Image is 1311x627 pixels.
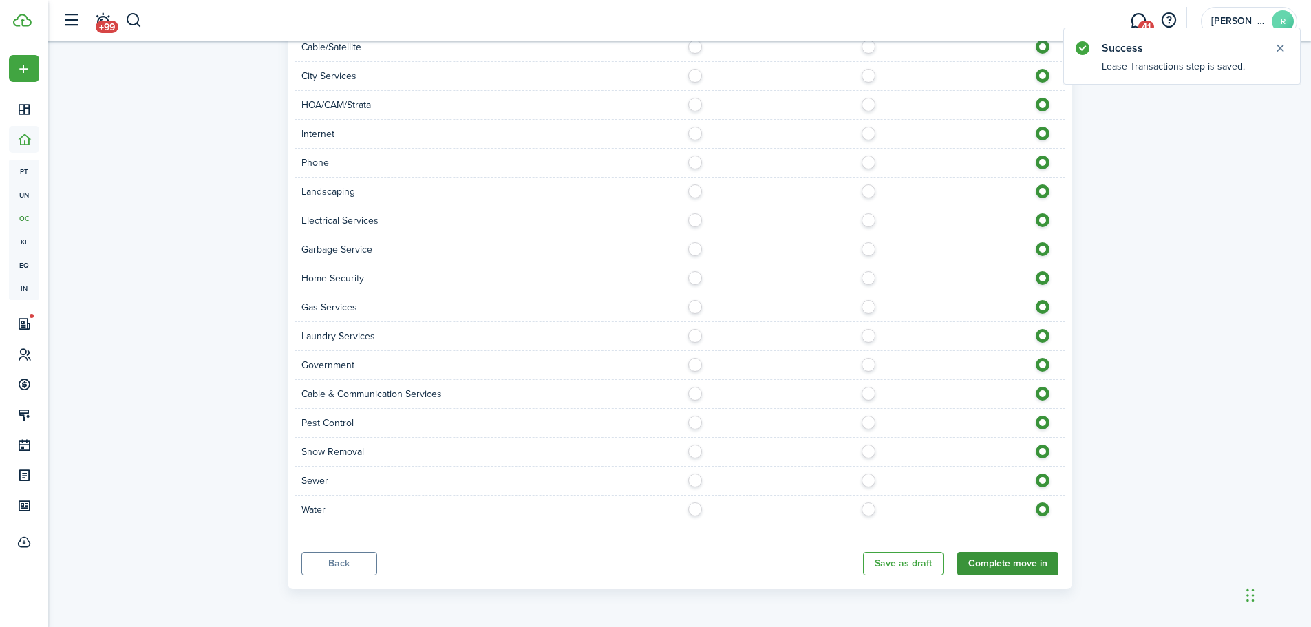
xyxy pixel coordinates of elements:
a: eq [9,253,39,277]
div: Cable/Satellite [295,40,680,54]
button: Open sidebar [58,8,84,34]
span: 41 [1138,21,1154,33]
span: +99 [96,21,118,33]
a: in [9,277,39,300]
div: City Services [295,69,680,83]
div: Internet [295,127,680,141]
span: Ryan [1211,17,1266,26]
div: Government [295,358,680,372]
div: Sewer [295,474,680,488]
button: Close notify [1270,39,1290,58]
div: Landscaping [295,184,680,199]
div: Laundry Services [295,329,680,343]
div: Electrical Services [295,213,680,228]
div: Pest Control [295,416,680,430]
a: pt [9,160,39,183]
a: kl [9,230,39,253]
button: Continue [957,552,1058,575]
iframe: Chat Widget [1082,478,1311,627]
div: Water [295,502,680,517]
button: Back [301,552,377,575]
button: Open resource center [1157,9,1180,32]
button: Search [125,9,142,32]
button: Open menu [9,55,39,82]
button: Save as draft [863,552,944,575]
div: Cable & Communication Services [295,387,680,401]
img: TenantCloud [13,14,32,27]
div: Gas Services [295,300,680,315]
a: Messaging [1125,3,1151,39]
div: Drag [1246,575,1255,616]
div: HOA/CAM/Strata [295,98,680,112]
div: Home Security [295,271,680,286]
avatar-text: R [1272,10,1294,32]
div: Garbage Service [295,242,680,257]
div: Snow Removal [295,445,680,459]
a: Notifications [89,3,116,39]
div: Phone [295,156,680,170]
a: un [9,183,39,206]
a: oc [9,206,39,230]
notify-body: Lease Transactions step is saved. [1064,59,1300,84]
notify-title: Success [1102,40,1260,56]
